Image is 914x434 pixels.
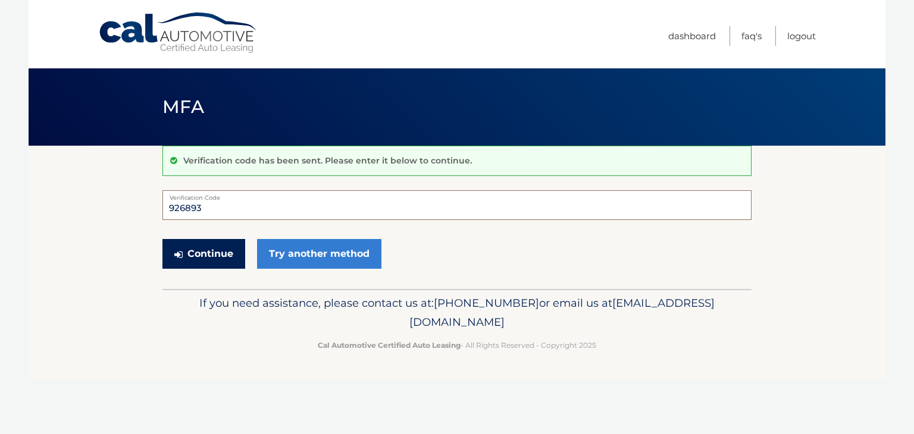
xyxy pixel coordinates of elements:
[257,239,381,269] a: Try another method
[741,26,762,46] a: FAQ's
[409,296,715,329] span: [EMAIL_ADDRESS][DOMAIN_NAME]
[98,12,259,54] a: Cal Automotive
[170,339,744,351] p: - All Rights Reserved - Copyright 2025
[434,296,539,310] span: [PHONE_NUMBER]
[183,155,472,166] p: Verification code has been sent. Please enter it below to continue.
[162,190,752,200] label: Verification Code
[668,26,716,46] a: Dashboard
[787,26,816,46] a: Logout
[170,294,744,332] p: If you need assistance, please contact us at: or email us at
[162,190,752,220] input: Verification Code
[318,341,461,350] strong: Cal Automotive Certified Auto Leasing
[162,96,204,118] span: MFA
[162,239,245,269] button: Continue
